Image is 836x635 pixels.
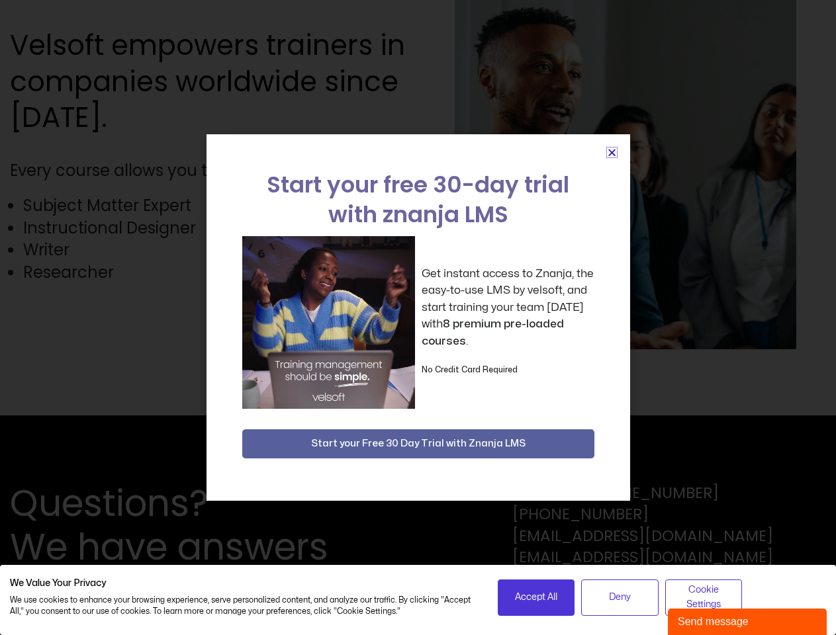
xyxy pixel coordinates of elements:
[10,577,478,589] h2: We Value Your Privacy
[242,429,594,458] button: Start your Free 30 Day Trial with Znanja LMS
[498,579,575,616] button: Accept all cookies
[242,236,415,409] img: a woman sitting at her laptop dancing
[422,318,564,347] strong: 8 premium pre-loaded courses
[668,606,829,635] iframe: chat widget
[10,595,478,617] p: We use cookies to enhance your browsing experience, serve personalized content, and analyze our t...
[665,579,743,616] button: Adjust cookie preferences
[422,265,594,350] p: Get instant access to Znanja, the easy-to-use LMS by velsoft, and start training your team [DATE]...
[242,170,594,230] h2: Start your free 30-day trial with znanja LMS
[422,366,518,374] strong: No Credit Card Required
[515,590,557,605] span: Accept All
[607,148,617,157] a: Close
[609,590,631,605] span: Deny
[581,579,659,616] button: Deny all cookies
[311,436,526,452] span: Start your Free 30 Day Trial with Znanja LMS
[674,583,734,613] span: Cookie Settings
